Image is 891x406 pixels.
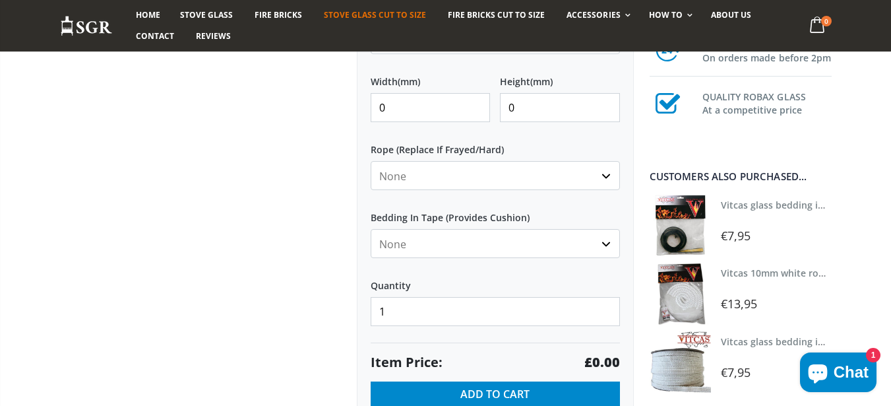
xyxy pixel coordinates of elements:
[650,331,711,393] img: Vitcas stove glass bedding in tape
[371,268,620,292] label: Quantity
[180,9,233,20] span: Stove Glass
[324,9,426,20] span: Stove Glass Cut To Size
[448,9,545,20] span: Fire Bricks Cut To Size
[567,9,620,20] span: Accessories
[255,9,302,20] span: Fire Bricks
[371,132,620,156] label: Rope (Replace If Frayed/Hard)
[584,353,620,372] strong: £0.00
[500,64,620,88] label: Height
[721,296,758,312] span: €13,95
[126,5,170,26] a: Home
[196,30,231,42] span: Reviews
[170,5,243,26] a: Stove Glass
[650,172,832,182] div: Customers also purchased...
[186,26,241,47] a: Reviews
[721,228,751,244] span: €7,95
[721,364,751,380] span: €7,95
[371,64,491,88] label: Width
[796,353,880,395] inbox-online-store-chat: Shopify online store chat
[557,5,636,26] a: Accessories
[314,5,436,26] a: Stove Glass Cut To Size
[371,200,620,224] label: Bedding In Tape (Provides Cushion)
[821,16,832,26] span: 0
[530,76,553,88] span: (mm)
[639,5,699,26] a: How To
[438,5,555,26] a: Fire Bricks Cut To Size
[650,263,711,324] img: Vitcas white rope, glue and gloves kit 10mm
[650,195,711,256] img: Vitcas stove glass bedding in tape
[136,30,174,42] span: Contact
[60,15,113,37] img: Stove Glass Replacement
[371,353,443,372] span: Item Price:
[460,387,530,401] span: Add to Cart
[245,5,312,26] a: Fire Bricks
[136,9,160,20] span: Home
[711,9,751,20] span: About us
[649,9,683,20] span: How To
[126,26,184,47] a: Contact
[398,76,420,88] span: (mm)
[804,13,831,39] a: 0
[702,88,832,117] h3: QUALITY ROBAX GLASS At a competitive price
[701,5,761,26] a: About us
